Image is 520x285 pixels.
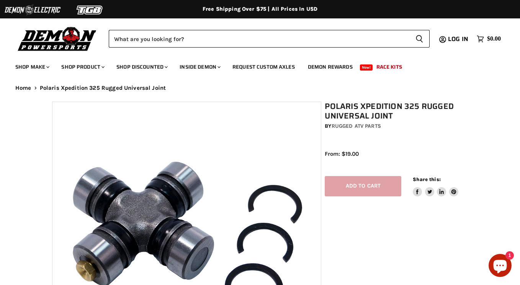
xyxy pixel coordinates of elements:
[486,254,514,279] inbox-online-store-chat: Shopify online store chat
[445,36,473,43] a: Log in
[10,56,499,75] ul: Main menu
[15,85,31,91] a: Home
[302,59,358,75] a: Demon Rewards
[332,123,381,129] a: Rugged ATV Parts
[413,176,440,182] span: Share this:
[487,35,501,43] span: $0.00
[109,30,430,48] form: Product
[61,3,119,17] img: TGB Logo 2
[111,59,172,75] a: Shop Discounted
[473,33,505,44] a: $0.00
[360,64,373,71] span: New!
[325,122,471,130] div: by
[227,59,301,75] a: Request Custom Axles
[4,3,61,17] img: Demon Electric Logo 2
[409,30,430,48] button: Search
[448,34,468,44] span: Log in
[325,102,471,121] h1: Polaris Xpedition 325 Rugged Universal Joint
[325,150,359,157] span: From: $19.00
[15,25,99,52] img: Demon Powersports
[109,30,409,48] input: Search
[174,59,225,75] a: Inside Demon
[56,59,109,75] a: Shop Product
[10,59,54,75] a: Shop Make
[413,176,458,196] aside: Share this:
[40,85,166,91] span: Polaris Xpedition 325 Rugged Universal Joint
[371,59,408,75] a: Race Kits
